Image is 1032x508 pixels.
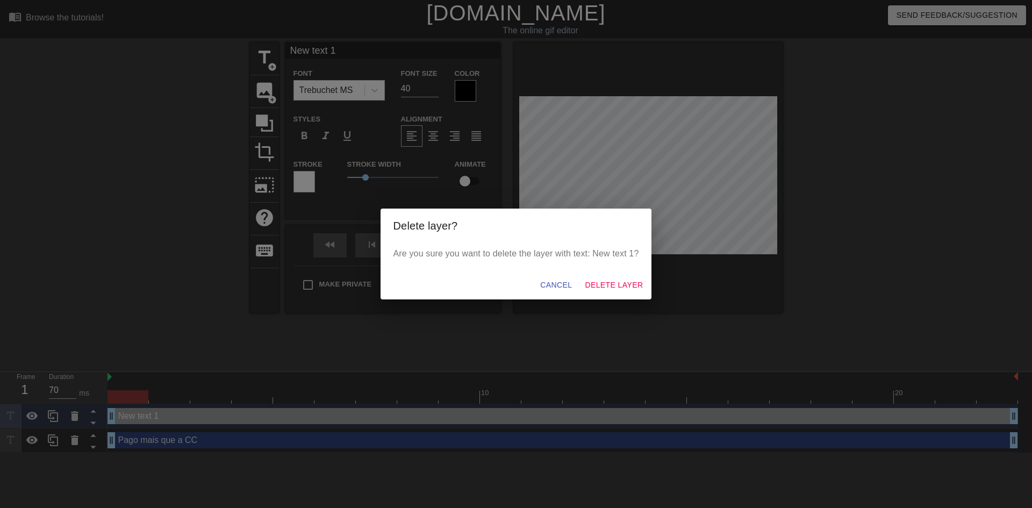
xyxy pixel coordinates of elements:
span: Cancel [540,278,572,292]
h2: Delete layer? [393,217,639,234]
button: Delete Layer [580,275,647,295]
span: Delete Layer [585,278,643,292]
button: Cancel [536,275,576,295]
p: Are you sure you want to delete the layer with text: New text 1? [393,247,639,260]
